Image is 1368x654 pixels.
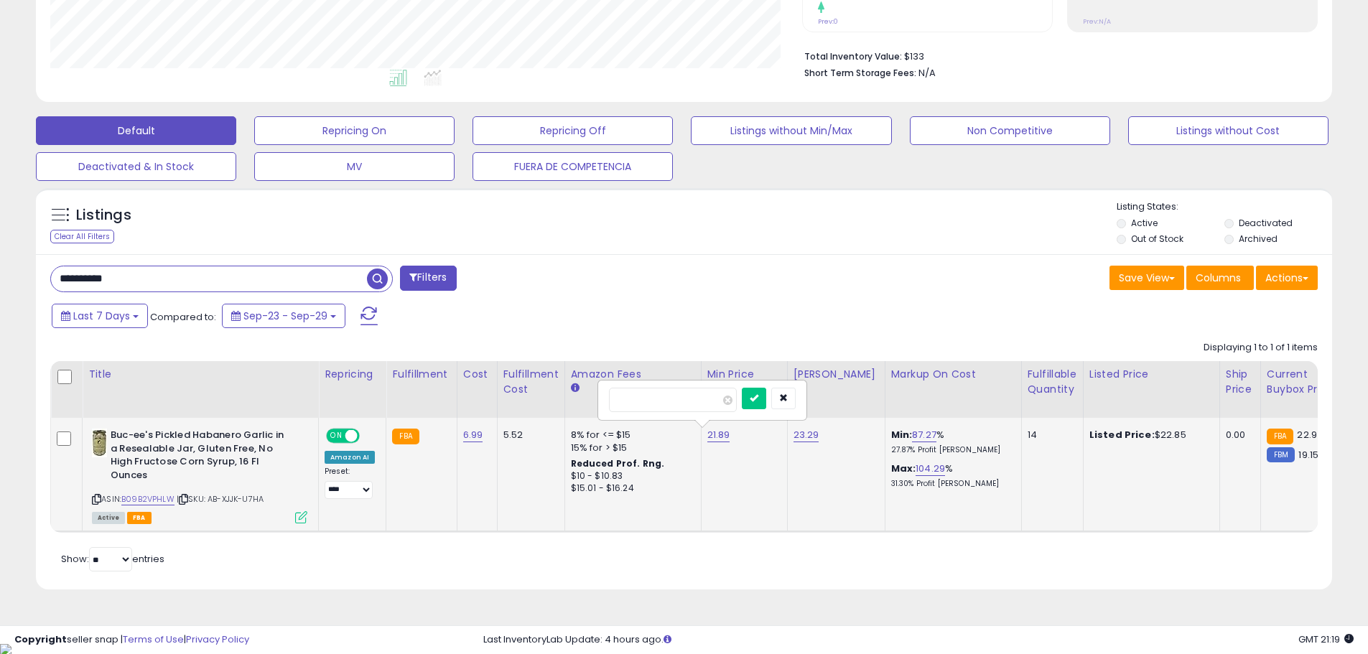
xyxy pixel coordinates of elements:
div: Fulfillment [392,367,450,382]
div: Cost [463,367,491,382]
small: Prev: 0 [818,17,838,26]
div: $15.01 - $16.24 [571,482,690,495]
h5: Listings [76,205,131,225]
img: 41U6Qmo3NkL._SL40_.jpg [92,429,107,457]
span: Sep-23 - Sep-29 [243,309,327,323]
span: | SKU: AB-XJJK-U7HA [177,493,264,505]
span: 2025-10-7 21:19 GMT [1298,632,1354,646]
div: % [891,462,1010,489]
div: Amazon AI [325,451,375,464]
button: Sep-23 - Sep-29 [222,304,345,328]
div: Title [88,367,312,382]
button: Listings without Cost [1128,116,1329,145]
div: Fulfillment Cost [503,367,559,397]
button: Non Competitive [910,116,1110,145]
div: 15% for > $15 [571,442,690,454]
p: Listing States: [1117,200,1332,214]
div: Repricing [325,367,380,382]
b: Max: [891,462,916,475]
div: 8% for <= $15 [571,429,690,442]
a: 23.29 [794,428,819,442]
button: MV [254,152,455,181]
label: Out of Stock [1131,233,1183,245]
span: Columns [1196,271,1241,285]
span: Last 7 Days [73,309,130,323]
b: Buc-ee's Pickled Habanero Garlic in a Resealable Jar, Gluten Free, No High Fructose Corn Syrup, 1... [111,429,285,485]
div: $10 - $10.83 [571,470,690,482]
a: B09B2VPHLW [121,493,175,505]
button: Save View [1109,266,1184,290]
small: Amazon Fees. [571,382,580,395]
div: [PERSON_NAME] [794,367,879,382]
div: Last InventoryLab Update: 4 hours ago. [483,633,1354,647]
div: 14 [1028,429,1072,442]
div: Amazon Fees [571,367,695,382]
div: Clear All Filters [50,230,114,243]
p: 31.30% Profit [PERSON_NAME] [891,479,1010,489]
button: Default [36,116,236,145]
span: OFF [358,430,381,442]
b: Short Term Storage Fees: [804,67,916,79]
button: Repricing On [254,116,455,145]
button: Listings without Min/Max [691,116,891,145]
a: Terms of Use [123,632,184,646]
span: Compared to: [150,310,216,324]
div: Preset: [325,467,375,499]
div: 5.52 [503,429,554,442]
span: N/A [918,66,936,80]
small: FBA [1267,429,1293,444]
div: Fulfillable Quantity [1028,367,1077,397]
div: Ship Price [1226,367,1255,397]
small: FBM [1267,447,1295,462]
button: Last 7 Days [52,304,148,328]
div: Listed Price [1089,367,1214,382]
a: 21.89 [707,428,730,442]
div: $22.85 [1089,429,1209,442]
button: Filters [400,266,456,291]
b: Min: [891,428,913,442]
p: 27.87% Profit [PERSON_NAME] [891,445,1010,455]
button: Deactivated & In Stock [36,152,236,181]
div: Min Price [707,367,781,382]
label: Archived [1239,233,1278,245]
label: Active [1131,217,1158,229]
button: Repricing Off [473,116,673,145]
div: Current Buybox Price [1267,367,1341,397]
div: ASIN: [92,429,307,522]
b: Listed Price: [1089,428,1155,442]
b: Total Inventory Value: [804,50,902,62]
div: % [891,429,1010,455]
span: 19.15 [1298,448,1318,462]
span: FBA [127,512,152,524]
div: Markup on Cost [891,367,1015,382]
a: 87.27 [912,428,936,442]
div: seller snap | | [14,633,249,647]
button: Columns [1186,266,1254,290]
div: 0.00 [1226,429,1250,442]
span: 22.9 [1297,428,1317,442]
span: ON [327,430,345,442]
button: Actions [1256,266,1318,290]
li: $133 [804,47,1307,64]
span: Show: entries [61,552,164,566]
a: Privacy Policy [186,632,249,646]
b: Reduced Prof. Rng. [571,457,665,470]
button: FUERA DE COMPETENCIA [473,152,673,181]
th: The percentage added to the cost of goods (COGS) that forms the calculator for Min & Max prices. [885,361,1021,418]
small: FBA [392,429,419,444]
span: All listings currently available for purchase on Amazon [92,512,125,524]
small: Prev: N/A [1083,17,1111,26]
label: Deactivated [1239,217,1293,229]
strong: Copyright [14,632,67,646]
a: 6.99 [463,428,483,442]
div: Displaying 1 to 1 of 1 items [1204,341,1318,355]
a: 104.29 [916,462,945,476]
